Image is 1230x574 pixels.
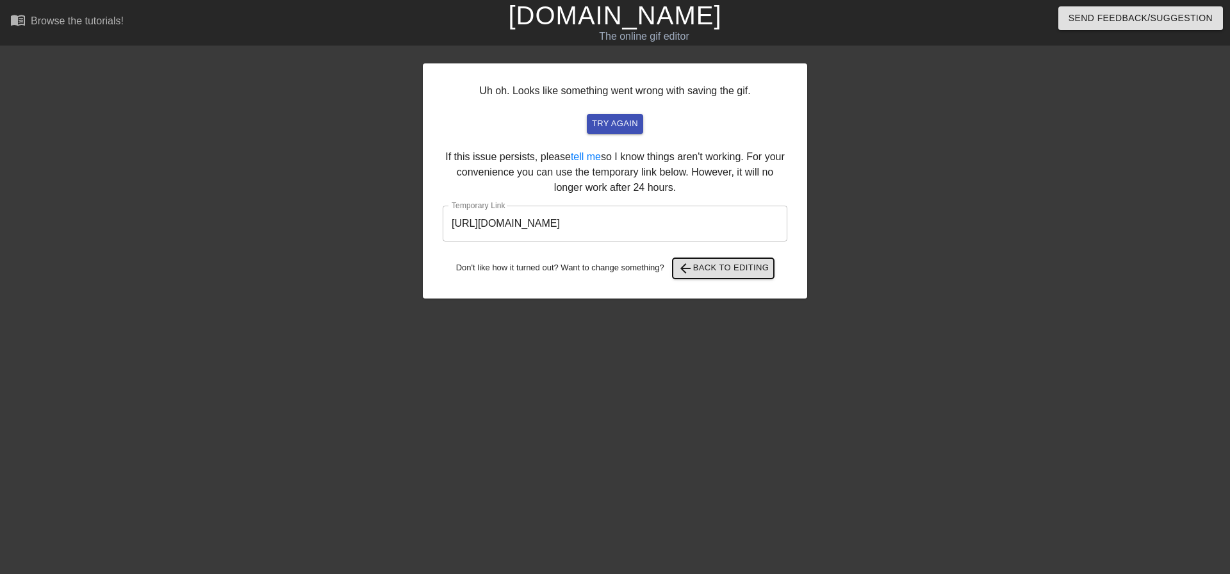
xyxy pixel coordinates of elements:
[416,29,872,44] div: The online gif editor
[571,151,601,162] a: tell me
[443,258,787,279] div: Don't like how it turned out? Want to change something?
[31,15,124,26] div: Browse the tutorials!
[678,261,769,276] span: Back to Editing
[423,63,807,299] div: Uh oh. Looks like something went wrong with saving the gif. If this issue persists, please so I k...
[443,206,787,242] input: bare
[587,114,643,134] button: try again
[10,12,26,28] span: menu_book
[678,261,693,276] span: arrow_back
[1058,6,1223,30] button: Send Feedback/Suggestion
[592,117,638,131] span: try again
[508,1,721,29] a: [DOMAIN_NAME]
[1069,10,1213,26] span: Send Feedback/Suggestion
[10,12,124,32] a: Browse the tutorials!
[673,258,775,279] button: Back to Editing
